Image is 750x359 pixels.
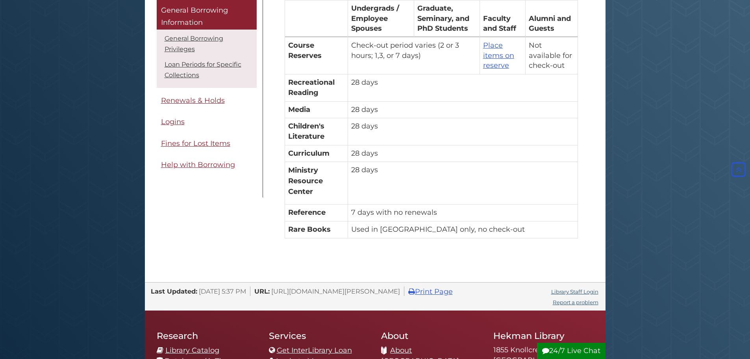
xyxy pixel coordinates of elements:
[285,118,348,145] th: Children's Literature
[157,156,257,174] a: Help with Borrowing
[408,287,453,296] a: Print Page
[483,41,514,70] a: Place items on reserve
[254,287,270,295] span: URL:
[151,287,197,295] span: Last Updated:
[277,346,352,355] a: Get InterLibrary Loan
[161,118,185,126] span: Logins
[161,139,230,148] span: Fines for Lost Items
[348,101,578,118] td: 28 days
[551,288,598,295] a: Library Staff Login
[525,37,578,74] td: Not available for check-out
[269,330,369,341] h2: Services
[381,330,481,341] h2: About
[348,145,578,162] td: 28 days
[271,287,400,295] span: [URL][DOMAIN_NAME][PERSON_NAME]
[408,288,415,295] i: Print Page
[161,161,235,169] span: Help with Borrowing
[348,205,578,221] td: 7 days with no renewals
[348,162,578,205] td: 28 days
[157,92,257,110] a: Renewals & Holds
[161,96,225,105] span: Renewals & Holds
[165,35,223,53] a: General Borrowing Privileges
[157,330,257,341] h2: Research
[729,165,748,174] a: Back to Top
[285,74,348,101] th: Recreational Reading
[348,37,480,74] td: Check-out period varies (2 or 3 hours; 1,3, or 7 days)
[157,135,257,153] a: Fines for Lost Items
[285,37,348,74] th: Course Reserves
[157,113,257,131] a: Logins
[493,330,594,341] h2: Hekman Library
[285,145,348,162] th: Curriculum
[285,101,348,118] th: Media
[161,6,228,27] span: General Borrowing Information
[288,165,344,197] p: Ministry Resource Center
[199,287,246,295] span: [DATE] 5:37 PM
[285,205,348,221] th: Reference
[537,343,606,359] button: 24/7 Live Chat
[348,221,578,238] td: Used in [GEOGRAPHIC_DATA] only, no check-out
[165,61,241,79] a: Loan Periods for Specific Collections
[553,299,598,305] a: Report a problem
[285,221,348,238] th: Rare Books
[165,346,219,355] a: Library Catalog
[348,74,578,101] td: 28 days
[348,118,578,145] td: 28 days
